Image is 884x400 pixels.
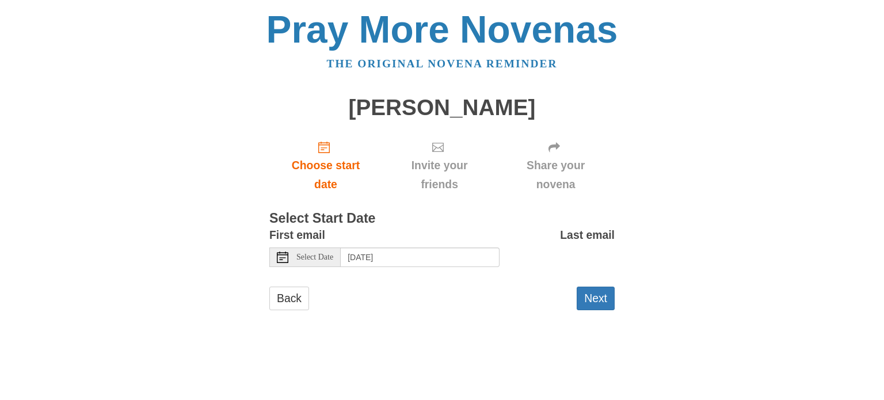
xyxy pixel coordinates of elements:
[269,226,325,245] label: First email
[382,131,497,200] div: Click "Next" to confirm your start date first.
[577,287,615,310] button: Next
[394,156,485,194] span: Invite your friends
[269,211,615,226] h3: Select Start Date
[508,156,603,194] span: Share your novena
[497,131,615,200] div: Click "Next" to confirm your start date first.
[560,226,615,245] label: Last email
[327,58,558,70] a: The original novena reminder
[269,96,615,120] h1: [PERSON_NAME]
[269,131,382,200] a: Choose start date
[266,8,618,51] a: Pray More Novenas
[269,287,309,310] a: Back
[281,156,371,194] span: Choose start date
[296,253,333,261] span: Select Date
